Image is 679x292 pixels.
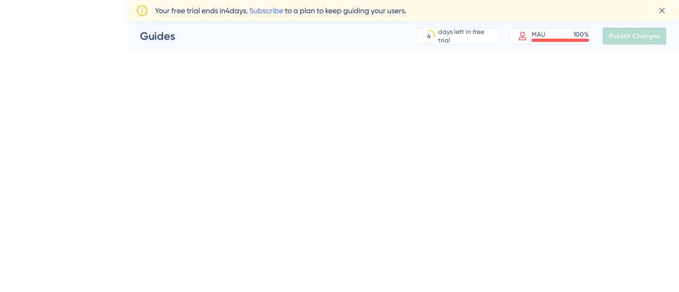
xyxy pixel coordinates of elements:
div: MAU [532,30,545,39]
span: Publish Changes [609,32,660,40]
button: Publish Changes [603,28,666,45]
div: 100 % [573,30,589,39]
div: days left in free trial [438,28,497,45]
a: Subscribe [249,6,283,15]
div: Guides [140,29,389,43]
span: Your free trial ends in 4 days. to a plan to keep guiding your users. [155,4,406,17]
div: 4 [427,32,431,40]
